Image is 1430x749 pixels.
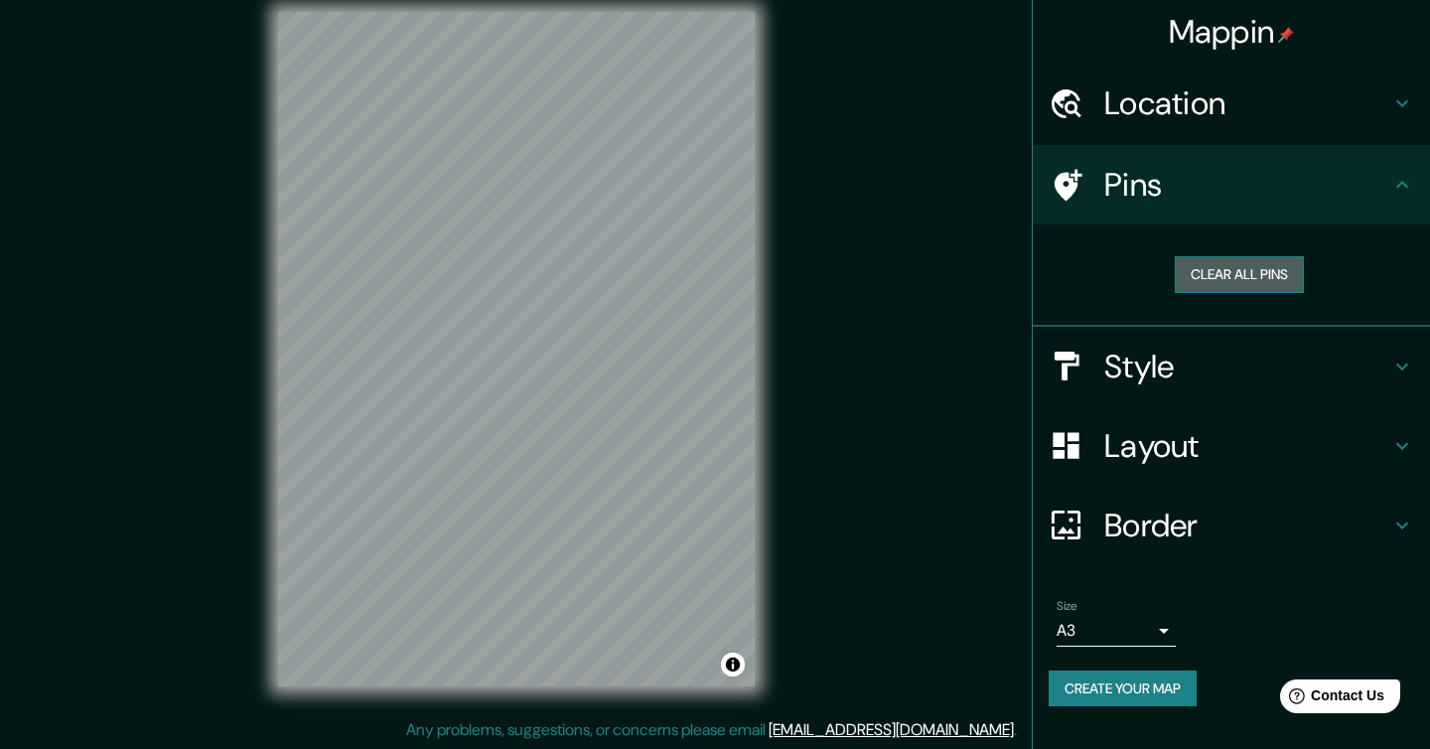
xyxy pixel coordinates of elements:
[1169,12,1295,52] h4: Mappin
[1017,718,1020,742] div: .
[1033,327,1430,406] div: Style
[1104,165,1390,205] h4: Pins
[1020,718,1024,742] div: .
[721,653,745,676] button: Toggle attribution
[1104,347,1390,386] h4: Style
[1057,615,1176,647] div: A3
[1057,597,1077,614] label: Size
[1033,145,1430,225] div: Pins
[1175,256,1304,293] button: Clear all pins
[278,12,755,686] canvas: Map
[1033,406,1430,486] div: Layout
[1104,506,1390,545] h4: Border
[1033,64,1430,143] div: Location
[1033,486,1430,565] div: Border
[1278,27,1294,43] img: pin-icon.png
[1253,672,1408,727] iframe: Help widget launcher
[769,719,1014,740] a: [EMAIL_ADDRESS][DOMAIN_NAME]
[1104,83,1390,123] h4: Location
[1104,426,1390,466] h4: Layout
[406,718,1017,742] p: Any problems, suggestions, or concerns please email .
[1049,671,1197,707] button: Create your map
